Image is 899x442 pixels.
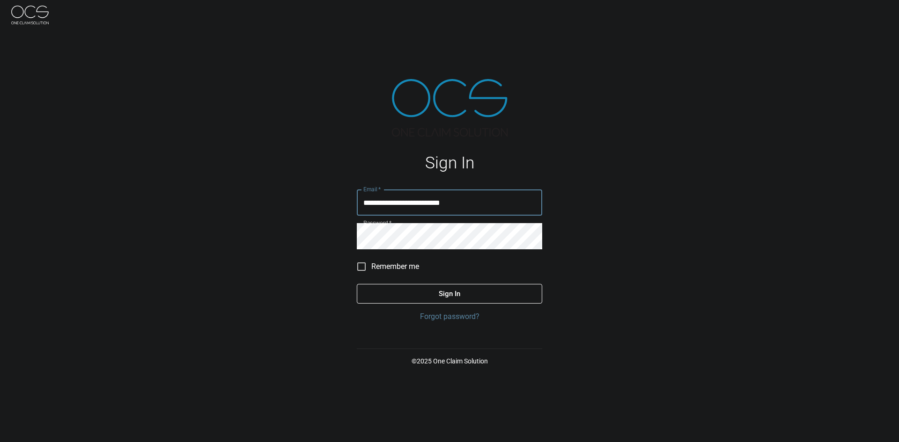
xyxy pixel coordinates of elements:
label: Password [363,219,391,227]
p: © 2025 One Claim Solution [357,356,542,366]
h1: Sign In [357,153,542,173]
span: Remember me [371,261,419,272]
a: Forgot password? [357,311,542,322]
img: ocs-logo-tra.png [392,79,508,137]
img: ocs-logo-white-transparent.png [11,6,49,24]
button: Sign In [357,284,542,304]
label: Email [363,185,381,193]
